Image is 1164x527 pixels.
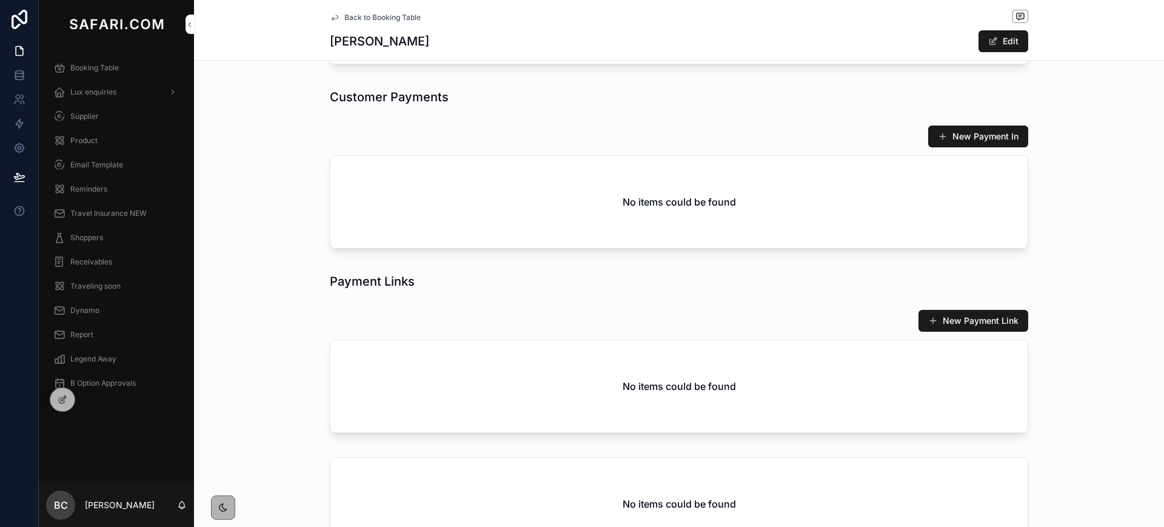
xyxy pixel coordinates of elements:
span: Back to Booking Table [344,13,421,22]
button: New Payment Link [918,310,1028,332]
button: New Payment In [928,126,1028,147]
a: Travel Insurance NEW [46,203,187,224]
span: Email Template [70,160,123,170]
img: App logo [67,15,166,34]
span: Legend Away [70,354,116,364]
h1: Customer Payments [330,89,449,106]
a: Reminders [46,178,187,200]
h2: No items could be found [623,379,736,394]
a: Supplier [46,106,187,127]
span: Report [70,330,93,340]
a: Lux enquiries [46,81,187,103]
a: Legend Away [46,348,187,370]
a: Product [46,130,187,152]
span: BC [54,498,68,512]
a: Email Template [46,154,187,176]
p: [PERSON_NAME] [85,499,155,511]
a: Booking Table [46,57,187,79]
span: Product [70,136,98,146]
h2: No items could be found [623,497,736,511]
a: Back to Booking Table [330,13,421,22]
span: Travel Insurance NEW [70,209,147,218]
div: scrollable content [39,49,194,410]
span: Supplier [70,112,99,121]
a: Report [46,324,187,346]
a: Traveling soon [46,275,187,297]
h1: [PERSON_NAME] [330,33,429,50]
a: Dynamo [46,300,187,321]
span: Lux enquiries [70,87,116,97]
span: Shoppers [70,233,103,243]
a: Shoppers [46,227,187,249]
h1: Payment Links [330,273,415,290]
span: Receivables [70,257,112,267]
span: Booking Table [70,63,119,73]
button: Edit [978,30,1028,52]
span: B Option Approvals [70,378,136,388]
span: Dynamo [70,306,99,315]
span: Traveling soon [70,281,121,291]
a: Receivables [46,251,187,273]
h2: No items could be found [623,195,736,209]
span: Reminders [70,184,107,194]
a: B Option Approvals [46,372,187,394]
